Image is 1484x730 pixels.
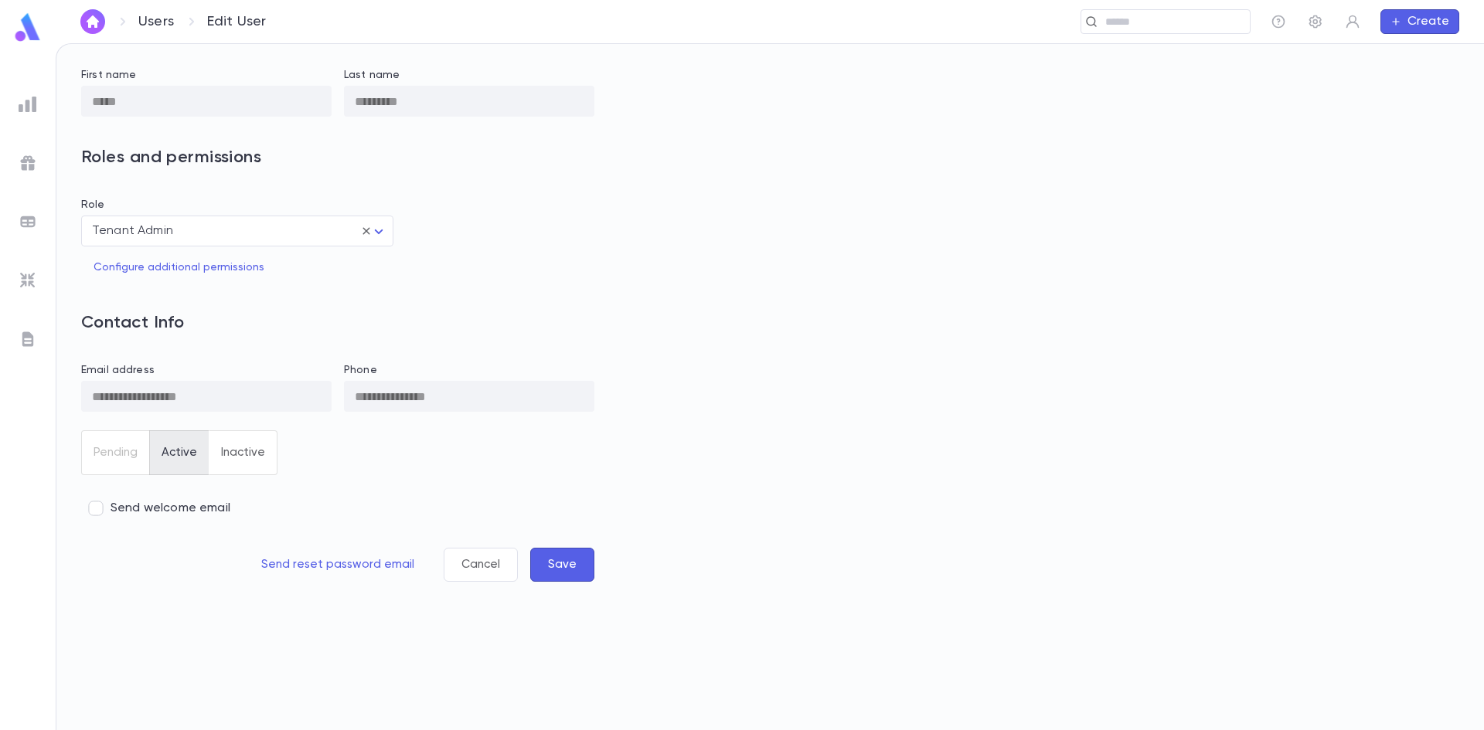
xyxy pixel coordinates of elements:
button: Send reset password email [244,548,431,582]
label: Phone [344,364,377,376]
label: Role [81,199,105,211]
span: Send welcome email [111,501,230,516]
a: Users [138,13,174,30]
button: Configure additional permissions [81,253,277,282]
h6: Contact Info [81,300,594,345]
label: First name [81,69,136,81]
img: letters_grey.7941b92b52307dd3b8a917253454ce1c.svg [19,330,37,348]
label: Last name [344,69,400,81]
button: Save [530,548,594,582]
button: Cancel [444,548,518,582]
h6: Roles and permissions [81,135,594,180]
img: reports_grey.c525e4749d1bce6a11f5fe2a8de1b229.svg [19,95,37,114]
button: Create [1380,9,1459,34]
button: Active [149,430,209,475]
img: home_white.a664292cf8c1dea59945f0da9f25487c.svg [83,15,102,28]
label: Email address [81,364,155,376]
button: Inactive [209,430,277,475]
img: batches_grey.339ca447c9d9533ef1741baa751efc33.svg [19,212,37,231]
img: imports_grey.530a8a0e642e233f2baf0ef88e8c9fcb.svg [19,271,37,290]
p: Edit User [207,13,267,30]
img: campaigns_grey.99e729a5f7ee94e3726e6486bddda8f1.svg [19,154,37,172]
img: logo [12,12,43,42]
div: Tenant Admin [81,216,393,246]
